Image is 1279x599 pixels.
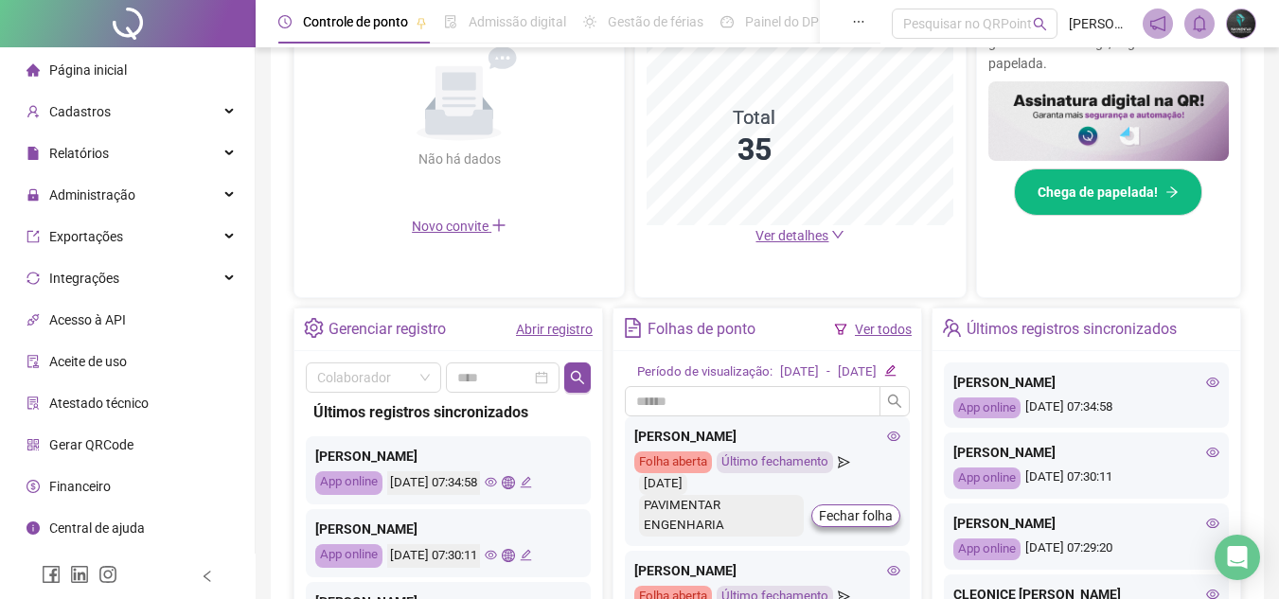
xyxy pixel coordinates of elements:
span: eye [485,549,497,561]
span: Chega de papelada! [1038,182,1158,203]
div: Último fechamento [717,451,833,473]
span: api [27,313,40,326]
span: Fechar folha [819,505,893,526]
span: file-done [444,15,457,28]
span: solution [27,396,40,410]
span: dollar [27,480,40,493]
span: search [570,370,585,385]
span: audit [27,355,40,368]
span: Cadastros [49,104,111,119]
span: arrow-right [1165,185,1179,199]
span: qrcode [27,438,40,451]
div: [DATE] 07:30:11 [387,544,480,568]
span: Admissão digital [469,14,566,29]
span: search [1033,17,1047,31]
div: Período de visualização: [637,362,773,382]
span: Relatórios [49,146,109,161]
div: Folha aberta [634,451,712,473]
img: banner%2F02c71560-61a6-44d4-94b9-c8ab97240462.png [988,81,1229,162]
span: dashboard [720,15,734,28]
span: Gerar QRCode [49,437,133,452]
span: user-add [27,105,40,118]
span: lock [27,188,40,202]
span: edit [884,364,897,377]
span: plus [491,218,506,233]
div: Últimos registros sincronizados [967,313,1177,345]
span: Exportações [49,229,123,244]
span: eye [887,564,900,577]
div: App online [953,538,1021,560]
span: global [502,476,514,488]
span: clock-circle [278,15,292,28]
div: Gerenciar registro [329,313,446,345]
div: [PERSON_NAME] [953,372,1219,393]
span: send [838,451,850,473]
span: left [201,570,214,583]
div: App online [953,397,1021,419]
span: file [27,147,40,160]
span: linkedin [70,565,89,584]
span: eye [887,430,900,443]
span: pushpin [416,17,427,28]
span: setting [304,318,324,338]
span: Acesso à API [49,312,126,327]
span: Aceite de uso [49,354,127,369]
div: [PERSON_NAME] [315,446,581,467]
span: edit [520,476,532,488]
span: sync [27,272,40,285]
button: Chega de papelada! [1014,168,1202,216]
span: file-text [623,318,643,338]
span: sun [583,15,596,28]
div: [DATE] [838,362,877,382]
img: 35618 [1227,9,1255,38]
div: [DATE] 07:34:58 [387,471,480,495]
div: App online [315,471,382,495]
div: [DATE] 07:30:11 [953,467,1219,489]
div: Open Intercom Messenger [1215,535,1260,580]
div: [PERSON_NAME] [953,442,1219,463]
span: instagram [98,565,117,584]
span: down [831,228,844,241]
a: Ver detalhes down [755,228,844,243]
span: notification [1149,15,1166,32]
span: team [942,318,962,338]
span: ellipsis [852,15,865,28]
div: [PERSON_NAME] [315,519,581,539]
div: Folhas de ponto [648,313,755,345]
span: Central de ajuda [49,520,145,536]
span: bell [1191,15,1208,32]
div: [PERSON_NAME] [634,426,900,447]
div: App online [315,544,382,568]
div: [DATE] 07:29:20 [953,538,1219,560]
span: home [27,63,40,77]
span: export [27,230,40,243]
span: info-circle [27,521,40,535]
span: Financeiro [49,479,111,494]
span: facebook [42,565,61,584]
span: Controle de ponto [303,14,408,29]
span: eye [1206,517,1219,530]
div: [DATE] [639,473,687,495]
span: Novo convite [412,219,506,234]
span: search [887,394,902,409]
span: eye [1206,446,1219,459]
span: eye [1206,376,1219,389]
a: Abrir registro [516,322,593,337]
span: edit [520,549,532,561]
div: [DATE] [780,362,819,382]
button: Fechar folha [811,504,900,527]
div: [DATE] 07:34:58 [953,397,1219,419]
span: eye [485,476,497,488]
span: filter [834,323,847,336]
span: global [502,549,514,561]
div: PAVIMENTAR ENGENHARIA [639,495,804,537]
div: - [826,362,830,382]
div: Últimos registros sincronizados [313,400,583,424]
span: Atestado técnico [49,396,149,411]
div: Não há dados [372,149,546,169]
span: Página inicial [49,62,127,78]
span: Painel do DP [745,14,819,29]
div: App online [953,467,1021,489]
span: [PERSON_NAME] [1069,13,1131,34]
a: Ver todos [855,322,912,337]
